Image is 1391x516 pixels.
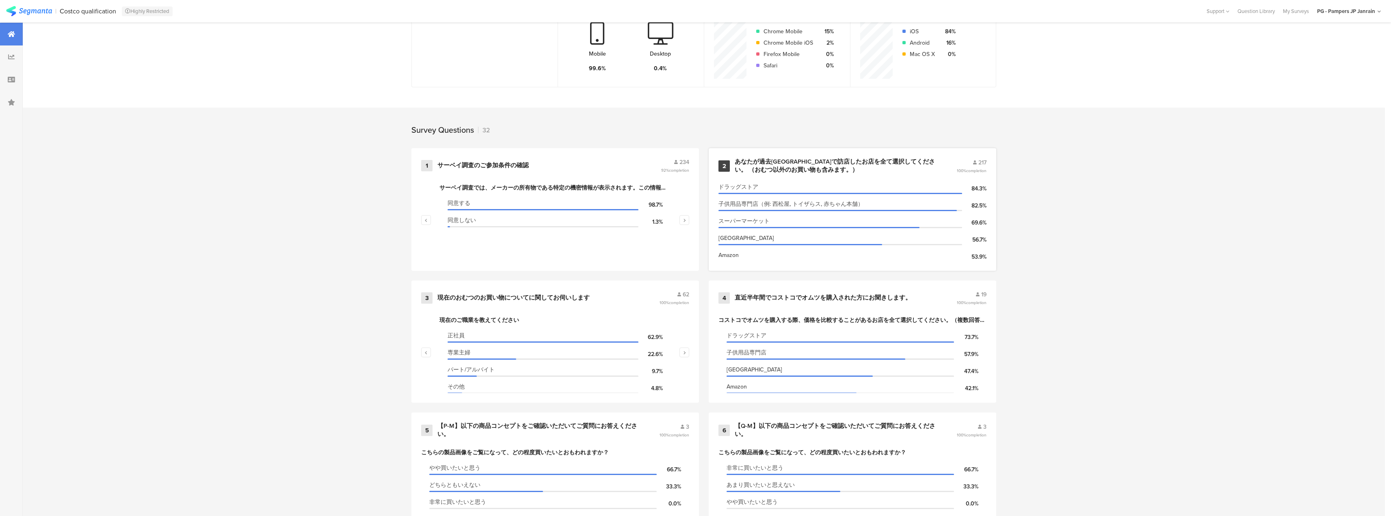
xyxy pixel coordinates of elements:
div: Support [1207,5,1229,17]
div: あなたが過去[GEOGRAPHIC_DATA]で訪店したお店を全て選択してください。 （おむつ以外のお買い物も含みます。） [735,158,937,174]
div: iOS [910,27,935,36]
span: 正社員 [448,331,465,340]
div: 2 [718,160,730,172]
div: Highly Restricted [122,6,173,16]
div: 56.7% [962,235,986,244]
span: 234 [679,158,689,166]
div: Chrome Mobile iOS [764,39,813,47]
div: 現在のご職業を教えてください [439,316,671,324]
div: PG - Pampers JP Janrain [1317,7,1375,15]
div: コストコでオムツを購入する際、価格を比較することがあるお店を全て選択してください。（複数回答可） [718,316,986,324]
div: 42.1% [954,384,978,393]
span: completion [669,300,689,306]
div: サーベイ調査では、メーカーの所有物である特定の機密情報が表示されます。この情報には、実験コンセプト、マーケティング、広告、クリエイティブ戦略および計画、製品名などが含まれますが、これらのみに限定... [439,184,671,192]
span: その他 [448,382,465,391]
div: 0% [820,50,834,58]
div: 6 [718,425,730,436]
div: こちらの製品画像をご覧になって、どの程度買いたいとおもわれますか？ [718,448,986,457]
div: 69.6% [962,218,986,227]
span: 同意しない [448,216,476,225]
span: 217 [978,158,986,167]
span: Amazon [727,382,747,391]
div: サーベイ調査のご参加条件の確認 [437,162,529,170]
span: ドラッグストア [727,331,766,340]
span: あまり買いたいと思えない [727,481,795,489]
span: 子供用品専門店（例: 西松屋, トイザらス, 赤ちゃん本舗） [718,200,863,208]
div: 99.6% [589,64,606,73]
div: 32 [478,125,490,135]
span: [GEOGRAPHIC_DATA] [718,234,774,242]
div: 66.7% [954,465,978,474]
div: Desktop [650,50,671,58]
div: 0% [941,50,956,58]
span: 92% [661,167,689,173]
div: 3 [421,292,433,304]
a: Question Library [1233,7,1279,15]
div: Mac OS X [910,50,935,58]
img: segmanta logo [6,6,52,16]
span: 3 [686,423,689,431]
div: 0.0% [954,499,978,508]
span: 非常に買いたいと思う [727,464,783,472]
div: 22.6% [638,350,663,358]
div: 9.7% [638,367,663,376]
span: 同意する [448,199,470,207]
div: 0.4% [654,64,667,73]
span: 100% [957,168,986,174]
span: 100% [957,432,986,438]
div: 84.3% [962,184,986,193]
div: 0% [820,61,834,70]
div: 53.9% [962,253,986,261]
span: completion [669,167,689,173]
span: 3 [983,423,986,431]
span: ドラッグストア [718,183,758,191]
div: Chrome Mobile [764,27,813,36]
div: 【P-M】以下の商品コンセプトをご確認いただいてご質問にお答えください。 [437,422,640,438]
div: 98.7% [638,201,663,209]
div: 1.3% [638,218,663,226]
span: completion [669,432,689,438]
div: Survey Questions [411,124,474,136]
div: 47.4% [954,367,978,376]
div: こちらの製品画像をご覧になって、どの程度買いたいとおもわれますか？ [421,448,689,457]
div: 66.7% [657,465,681,474]
div: 82.5% [962,201,986,210]
div: 5 [421,425,433,436]
span: どちらともいえない [429,481,480,489]
span: やや買いたいと思う [429,464,480,472]
div: Safari [764,61,813,70]
a: My Surveys [1279,7,1313,15]
div: 84% [941,27,956,36]
span: 100% [957,300,986,306]
div: 16% [941,39,956,47]
span: completion [966,432,986,438]
div: 73.7% [954,333,978,341]
div: 62.9% [638,333,663,341]
span: スーパーマーケット [718,217,770,225]
span: 子供用品専門店 [727,348,766,357]
div: 直近半年間でコストコでオムツを購入された方にお聞きします。 [735,294,911,302]
span: completion [966,168,986,174]
div: Android [910,39,935,47]
span: 100% [660,432,689,438]
span: completion [966,300,986,306]
div: 現在のおむつのお買い物についてに関してお伺いします [437,294,590,302]
div: Firefox Mobile [764,50,813,58]
div: 【Q-M】以下の商品コンセプトをご確認いただいてご質問にお答えください。 [735,422,937,438]
span: やや買いたいと思う [727,498,778,506]
div: Mobile [589,50,606,58]
span: [GEOGRAPHIC_DATA] [727,365,782,374]
div: 4 [718,292,730,304]
span: 19 [981,290,986,299]
div: | [55,6,56,16]
span: 62 [683,290,689,299]
span: 専業主婦 [448,348,470,357]
div: 57.9% [954,350,978,358]
span: パート/アルバイト [448,365,495,374]
div: 33.3% [657,482,681,491]
span: 非常に買いたいと思う [429,498,486,506]
div: 1 [421,160,433,171]
div: 33.3% [954,482,978,491]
